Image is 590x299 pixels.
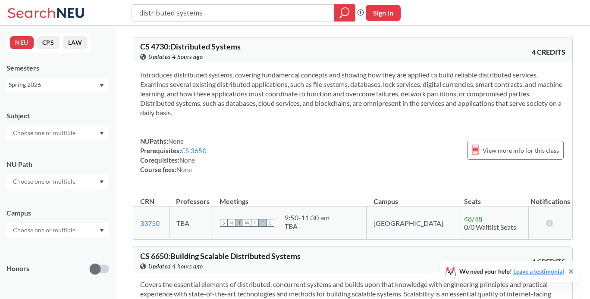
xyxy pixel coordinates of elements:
[464,215,482,223] span: 48 / 48
[9,80,99,89] div: Spring 2026
[366,5,401,21] button: Sign In
[6,174,109,189] div: Dropdown arrow
[148,52,203,62] span: Updated 4 hours ago
[37,36,60,49] button: CPS
[6,223,109,237] div: Dropdown arrow
[169,207,213,240] td: TBA
[9,128,81,138] input: Choose one or multiple
[285,213,330,222] div: 9:50 - 11:30 am
[334,4,355,22] div: magnifying glass
[513,268,564,275] a: Leave a testimonial
[6,208,109,218] div: Campus
[6,111,109,120] div: Subject
[9,176,81,187] input: Choose one or multiple
[63,36,88,49] button: LAW
[532,47,565,57] span: 4 CREDITS
[140,219,160,227] a: 33750
[532,257,565,266] span: 4 CREDITS
[367,188,457,207] th: Campus
[243,219,251,227] span: W
[220,219,228,227] span: S
[100,229,104,232] svg: Dropdown arrow
[168,137,184,145] span: None
[267,219,274,227] span: S
[259,219,267,227] span: F
[339,7,350,19] svg: magnifying glass
[10,36,34,49] button: NEU
[457,188,529,207] th: Seats
[100,132,104,135] svg: Dropdown arrow
[138,6,328,20] input: Class, professor, course number, "phrase"
[483,145,559,156] span: View more info for this class
[140,136,207,174] div: NUPaths: Prerequisites: Corequisites: Course fees:
[100,180,104,184] svg: Dropdown arrow
[6,63,109,73] div: Semesters
[140,197,154,206] div: CRN
[6,78,109,92] div: Spring 2026Dropdown arrow
[140,42,241,51] span: CS 4730 : Distributed Systems
[181,147,207,154] a: CS 3650
[179,156,195,164] span: None
[235,219,243,227] span: T
[285,222,330,231] div: TBA
[6,126,109,140] div: Dropdown arrow
[464,223,516,231] span: 0/0 Waitlist Seats
[367,207,457,240] td: [GEOGRAPHIC_DATA]
[228,219,235,227] span: M
[100,84,104,87] svg: Dropdown arrow
[169,188,213,207] th: Professors
[213,188,366,207] th: Meetings
[140,70,565,117] section: Introduces distributed systems, covering fundamental concepts and showing how they are applied to...
[6,160,109,169] div: NU Path
[459,268,564,274] span: We need your help!
[140,251,301,261] span: CS 6650 : Building Scalable Distributed Systems
[148,262,203,271] span: Updated 4 hours ago
[9,225,81,235] input: Choose one or multiple
[6,264,29,274] p: Honors
[528,188,572,207] th: Notifications
[176,166,192,173] span: None
[251,219,259,227] span: T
